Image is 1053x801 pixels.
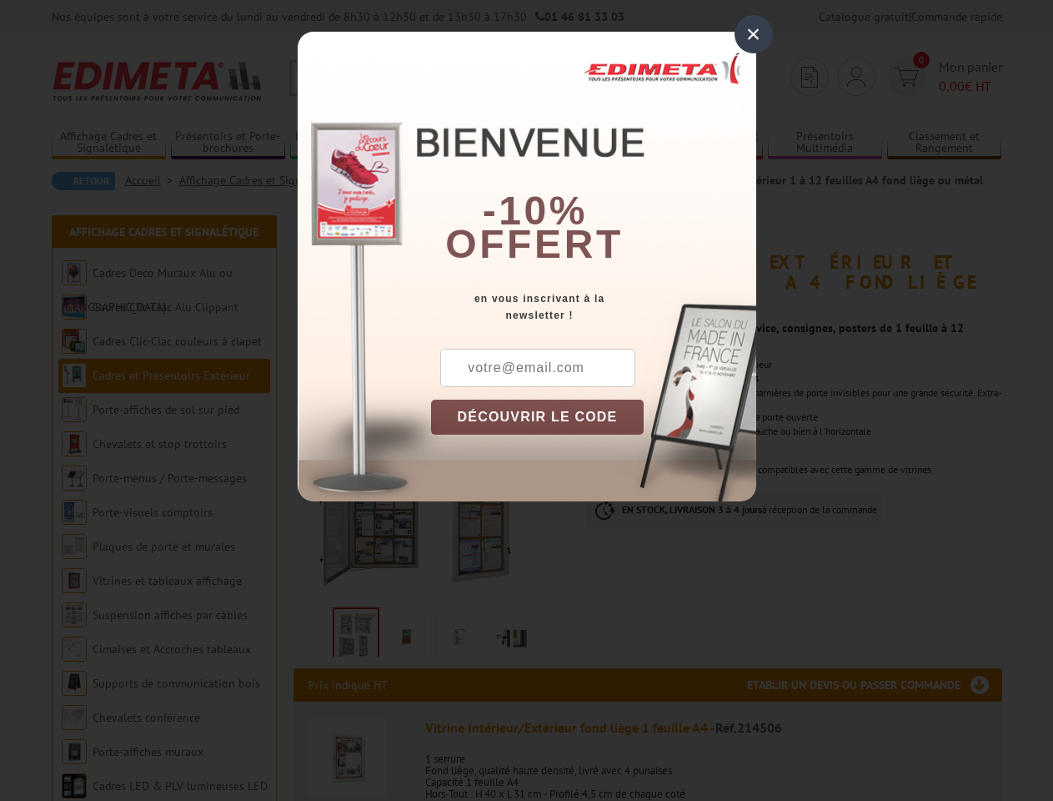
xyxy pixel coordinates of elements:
[445,222,624,266] font: offert
[483,189,588,233] b: -10%
[735,15,773,53] div: ×
[440,349,635,387] input: votre@email.com
[431,290,756,324] div: en vous inscrivant à la newsletter !
[431,400,644,435] button: DÉCOUVRIR LE CODE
